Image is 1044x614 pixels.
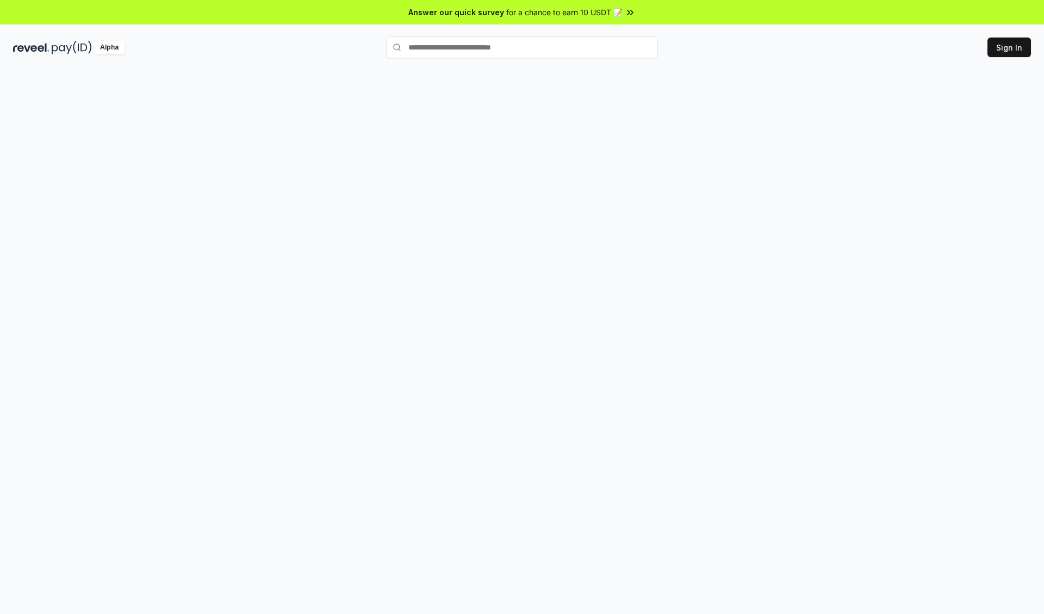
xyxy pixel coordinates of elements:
span: Answer our quick survey [408,7,504,18]
img: pay_id [52,41,92,54]
button: Sign In [987,38,1031,57]
div: Alpha [94,41,125,54]
span: for a chance to earn 10 USDT 📝 [506,7,623,18]
img: reveel_dark [13,41,49,54]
